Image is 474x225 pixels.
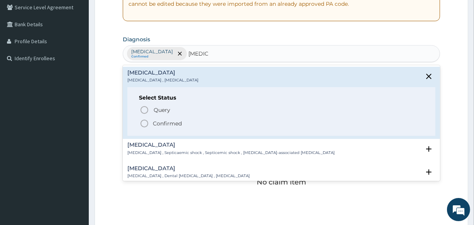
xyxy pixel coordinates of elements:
[153,120,182,127] p: Confirmed
[424,167,433,177] i: open select status
[131,55,173,59] small: Confirmed
[139,95,423,101] h6: Select Status
[127,166,250,171] h4: [MEDICAL_DATA]
[123,36,150,43] label: Diagnosis
[257,178,306,186] p: No claim item
[127,78,198,83] p: [MEDICAL_DATA] , [MEDICAL_DATA]
[154,106,170,114] span: Query
[131,49,173,55] p: [MEDICAL_DATA]
[424,72,433,81] i: close select status
[140,119,149,128] i: status option filled
[424,144,433,154] i: open select status
[127,142,335,148] h4: [MEDICAL_DATA]
[4,146,147,173] textarea: Type your message and hit 'Enter'
[127,150,335,156] p: [MEDICAL_DATA] , Septicaemic shock , Septicemic shock , [MEDICAL_DATA]-associated [MEDICAL_DATA]
[45,65,107,143] span: We're online!
[40,43,130,53] div: Chat with us now
[140,105,149,115] i: status option query
[127,4,145,22] div: Minimize live chat window
[127,173,250,179] p: [MEDICAL_DATA] , Dental [MEDICAL_DATA] , [MEDICAL_DATA]
[14,39,31,58] img: d_794563401_company_1708531726252_794563401
[176,50,183,57] span: remove selection option
[127,70,198,76] h4: [MEDICAL_DATA]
